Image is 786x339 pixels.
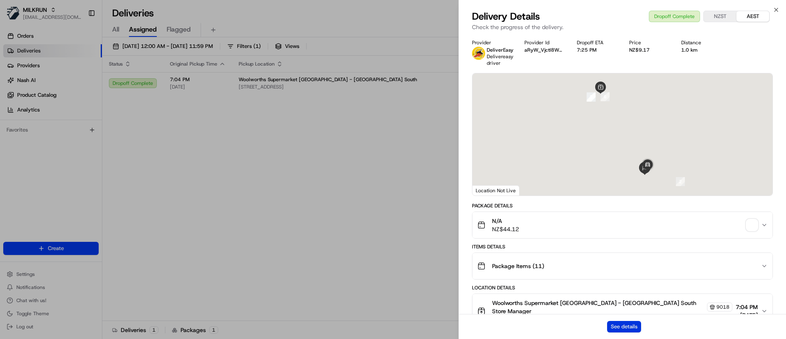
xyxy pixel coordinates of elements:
[472,294,772,328] button: Woolworths Supermarket [GEOGRAPHIC_DATA] - [GEOGRAPHIC_DATA] South Store Manager90187:04 PM[DATE]
[492,225,519,233] span: NZ$44.12
[524,39,564,46] div: Provider Id
[629,39,669,46] div: Price
[472,202,773,209] div: Package Details
[577,39,616,46] div: Dropoff ETA
[472,47,485,60] img: delivereasy_logo.png
[472,39,511,46] div: Provider
[492,217,519,225] span: N/A
[472,243,773,250] div: Items Details
[704,11,736,22] button: NZST
[472,10,540,23] span: Delivery Details
[577,47,616,53] div: 7:25 PM
[472,253,772,279] button: Package Items (11)
[472,212,772,238] button: N/ANZ$44.12
[607,321,641,332] button: See details
[716,304,730,310] span: 9018
[681,47,720,53] div: 1.0 km
[492,262,544,270] span: Package Items ( 11 )
[472,284,773,291] div: Location Details
[587,92,596,101] div: 5
[681,39,720,46] div: Distance
[472,23,773,31] p: Check the progress of the delivery.
[524,47,564,53] button: aRyW_VjctI8WBZFKE1yrRA
[487,47,513,53] span: DeliverEasy
[736,311,758,319] span: [DATE]
[472,185,519,196] div: Location Not Live
[736,303,758,311] span: 7:04 PM
[676,177,685,186] div: 2
[601,92,610,101] div: 6
[492,299,705,315] span: Woolworths Supermarket [GEOGRAPHIC_DATA] - [GEOGRAPHIC_DATA] South Store Manager
[736,11,769,22] button: AEST
[629,47,669,53] div: NZ$9.17
[487,53,513,66] span: Delivereasy driver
